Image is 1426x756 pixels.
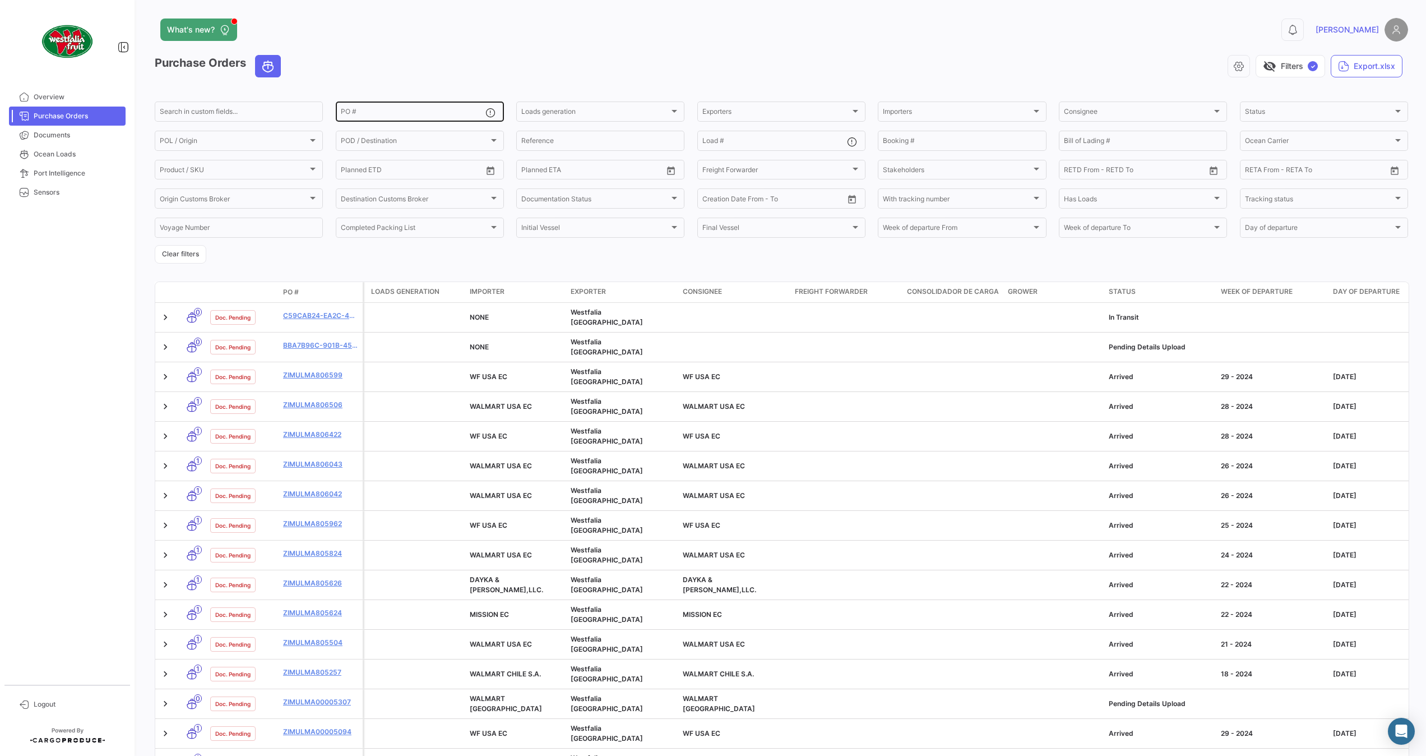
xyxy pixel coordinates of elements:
[283,519,358,529] a: ZIMULMA805962
[341,139,489,146] span: POD / Destination
[160,19,237,41] button: What's new?
[1205,162,1222,179] button: Open calendar
[571,338,643,356] span: Westfalia Chile
[571,427,643,445] span: Westfalia Perú
[160,639,171,650] a: Expand/Collapse Row
[167,24,215,35] span: What's new?
[341,225,489,233] span: Completed Packing List
[521,225,669,233] span: Initial Vessel
[571,724,643,743] span: Westfalia Perú
[215,313,251,322] span: Doc. Pending
[194,457,202,465] span: 1
[283,340,358,351] a: bba7b96c-901b-4536-b222-bafc7b2b78b5
[215,432,251,441] span: Doc. Pending
[571,575,643,594] span: Westfalia Perú
[683,287,722,297] span: Consignee
[160,698,171,709] a: Expand/Collapse Row
[470,343,489,351] span: NONE
[1064,196,1212,204] span: Has Loads
[283,667,358,677] a: ZIMULMA805257
[215,610,251,619] span: Doc. Pending
[1109,402,1212,412] div: Arrived
[571,397,643,416] span: Westfalia Perú
[160,431,171,442] a: Expand/Collapse Row
[1087,168,1156,176] input: To
[1109,372,1212,382] div: Arrived
[683,551,745,559] span: WALMART USA EC
[1221,520,1324,531] div: 25 - 2024
[155,55,284,77] h3: Purchase Orders
[194,724,202,732] span: 1
[1109,610,1212,620] div: Arrived
[683,640,745,648] span: WALMART USA EC
[470,462,532,470] span: WALMART USA EC
[470,694,542,713] span: WALMART USA
[215,699,251,708] span: Doc. Pending
[1221,639,1324,649] div: 21 - 2024
[678,282,790,302] datatable-header-cell: Consignee
[9,145,126,164] a: Ocean Loads
[1221,580,1324,590] div: 22 - 2024
[34,149,121,159] span: Ocean Loads
[702,109,850,117] span: Exporters
[283,489,358,499] a: ZIMULMA806042
[194,665,202,673] span: 1
[1109,342,1212,352] div: Pending Details Upload
[683,521,720,529] span: WF USA EC
[683,491,745,500] span: WALMART USA EC
[1221,729,1324,739] div: 29 - 2024
[571,308,643,326] span: Westfalia Chile
[1109,639,1212,649] div: Arrived
[160,168,308,176] span: Product / SKU
[1388,718,1415,745] div: Abrir Intercom Messenger
[795,287,868,297] span: Freight Forwarder
[371,287,439,297] span: Loads generation
[470,640,532,648] span: WALMART USA EC
[1003,282,1104,302] datatable-header-cell: Grower
[194,635,202,643] span: 1
[160,401,171,412] a: Expand/Collapse Row
[470,551,532,559] span: WALMART USA EC
[683,670,754,678] span: WALMART CHILE S.A.
[9,164,126,183] a: Port Intelligence
[571,665,643,683] span: Westfalia Perú
[1221,431,1324,441] div: 28 - 2024
[1221,669,1324,679] div: 18 - 2024
[215,372,251,381] span: Doc. Pending
[571,694,643,713] span: Westfalia Perú
[571,367,643,386] span: Westfalia Perú
[341,196,489,204] span: Destination Customs Broker
[571,605,643,624] span: Westfalia Perú
[1268,168,1337,176] input: To
[883,168,1031,176] span: Stakeholders
[178,288,206,297] datatable-header-cell: Transport mode
[283,727,358,737] a: ZIMULMA00005094
[571,546,643,564] span: Westfalia Perú
[215,521,251,530] span: Doc. Pending
[1333,287,1400,297] span: Day of departure
[683,432,720,440] span: WF USA EC
[160,196,308,204] span: Origin Customs Broker
[194,605,202,614] span: 1
[1221,287,1293,297] span: Week of departure
[1109,550,1212,560] div: Arrived
[34,111,121,121] span: Purchase Orders
[571,486,643,505] span: Westfalia Perú
[160,550,171,561] a: Expand/Collapse Row
[470,610,509,619] span: MISSION EC
[470,402,532,411] span: WALMART USA EC
[470,372,507,381] span: WF USA EC
[9,87,126,107] a: Overview
[1386,162,1403,179] button: Open calendar
[1221,461,1324,471] div: 26 - 2024
[1221,550,1324,560] div: 24 - 2024
[215,402,251,411] span: Doc. Pending
[283,638,358,648] a: ZIMULMA805504
[683,729,720,737] span: WF USA EC
[1221,491,1324,501] div: 26 - 2024
[1064,168,1080,176] input: From
[256,56,280,77] button: Ocean
[702,196,718,204] input: From
[683,372,720,381] span: WF USA EC
[545,168,613,176] input: To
